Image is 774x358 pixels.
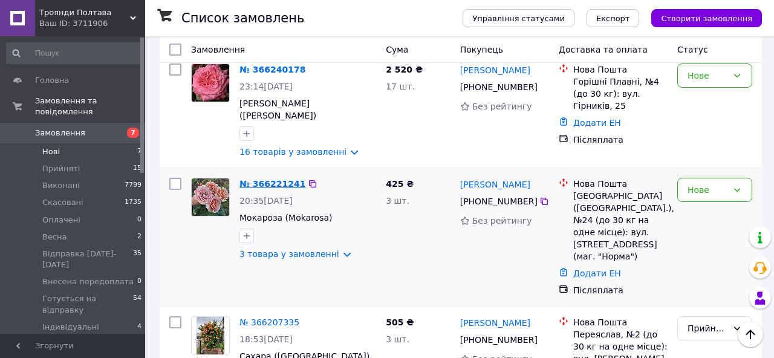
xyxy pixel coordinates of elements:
a: Мокароза (Mokarosa) [239,213,333,223]
span: Індивідуальні відправки [42,322,137,343]
a: Додати ЕН [573,118,621,128]
a: 16 товарів у замовленні [239,147,346,157]
a: № 366240178 [239,65,305,74]
span: 7799 [125,180,141,191]
span: Виконані [42,180,80,191]
div: Горішні Плавні, №4 (до 30 кг): вул. Гірників, 25 [573,76,668,112]
input: Пошук [6,42,143,64]
span: Готується на відправку [42,293,133,315]
div: Прийнято [688,322,727,335]
span: 425 ₴ [386,179,414,189]
button: Створити замовлення [651,9,762,27]
span: 4 [137,322,141,343]
button: Управління статусами [463,9,574,27]
span: Без рейтингу [472,216,532,226]
span: 17 шт. [386,82,415,91]
a: № 366221241 [239,179,305,189]
span: Cума [386,45,408,54]
a: Фото товару [191,178,230,216]
a: Фото товару [191,316,230,355]
span: Створити замовлення [661,14,752,23]
span: Головна [35,75,69,86]
span: Скасовані [42,197,83,208]
span: Без рейтингу [472,102,532,111]
span: Замовлення [191,45,245,54]
h1: Список замовлень [181,11,304,25]
a: 11 товарів у замовленні [239,33,346,42]
div: Нова Пошта [573,178,668,190]
span: Прийняті [42,163,80,174]
div: Післяплата [573,134,668,146]
span: 1735 [125,197,141,208]
span: [PHONE_NUMBER] [460,197,538,206]
div: Нова Пошта [573,63,668,76]
button: Наверх [738,322,763,347]
span: 20:35[DATE] [239,196,293,206]
a: [PERSON_NAME] ([PERSON_NAME]) [239,99,316,120]
div: [GEOGRAPHIC_DATA] ([GEOGRAPHIC_DATA].), №24 (до 30 кг на одне місце): вул. [STREET_ADDRESS] (маг.... [573,190,668,262]
span: 3 шт. [386,196,409,206]
span: Покупець [460,45,503,54]
span: Нові [42,146,60,157]
span: Управління статусами [472,14,565,23]
span: Замовлення та повідомлення [35,96,145,117]
span: 7 [137,146,141,157]
a: [PERSON_NAME] [460,178,530,190]
span: Експорт [596,14,630,23]
span: [PHONE_NUMBER] [460,335,538,345]
span: 2 [137,232,141,242]
span: 2 520 ₴ [386,65,423,74]
a: [PERSON_NAME] [460,317,530,329]
span: 15 [133,163,141,174]
span: 35 [133,249,141,270]
span: Замовлення [35,128,85,138]
img: Фото товару [192,64,229,102]
span: 0 [137,215,141,226]
a: 3 товара у замовленні [239,249,339,259]
img: Фото товару [192,178,229,216]
span: 7 [127,128,139,138]
span: 54 [133,293,141,315]
span: Внесена передоплата [42,276,134,287]
div: Нове [688,69,727,82]
span: 505 ₴ [386,317,414,327]
a: Створити замовлення [639,13,762,22]
img: Фото товару [197,317,225,354]
a: Фото товару [191,63,230,102]
span: 0 [137,276,141,287]
div: Ваш ID: 3711906 [39,18,145,29]
a: № 366207335 [239,317,299,327]
span: Статус [677,45,708,54]
span: Відправка [DATE]-[DATE] [42,249,133,270]
span: [PHONE_NUMBER] [460,82,538,92]
span: Троянди Полтава [39,7,130,18]
a: [PERSON_NAME] [460,64,530,76]
span: 18:53[DATE] [239,334,293,344]
div: Нова Пошта [573,316,668,328]
button: Експорт [587,9,640,27]
div: Нове [688,183,727,197]
span: 23:14[DATE] [239,82,293,91]
span: Оплачені [42,215,80,226]
span: Весна [42,232,67,242]
a: Додати ЕН [573,268,621,278]
div: Післяплата [573,284,668,296]
span: 3 шт. [386,334,409,344]
span: Доставка та оплата [559,45,648,54]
